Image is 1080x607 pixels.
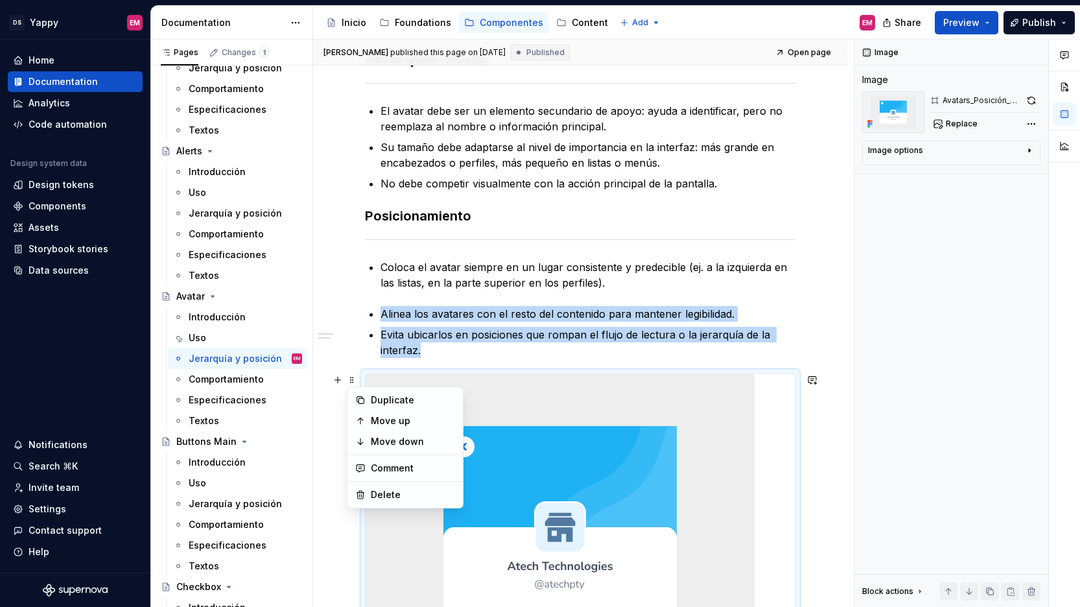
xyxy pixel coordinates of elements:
[168,58,307,78] a: Jerarquía y posición
[156,141,307,161] a: Alerts
[189,497,282,510] div: Jerarquía y posición
[3,8,148,36] button: DSYappyEM
[29,178,94,191] div: Design tokens
[8,217,143,238] a: Assets
[371,462,455,475] div: Comment
[868,145,1035,161] button: Image options
[168,390,307,411] a: Especificaciones
[168,348,307,369] a: Jerarquía y posiciónEM
[168,411,307,431] a: Textos
[29,200,86,213] div: Components
[161,16,284,29] div: Documentation
[43,584,108,597] svg: Supernova Logo
[616,14,664,32] button: Add
[381,139,795,171] p: Su tamaño debe adaptarse al nivel de importancia en la interfaz: más grande en encabezados o perf...
[189,394,266,407] div: Especificaciones
[321,12,371,33] a: Inicio
[395,16,451,29] div: Foundations
[8,239,143,259] a: Storybook stories
[365,207,795,225] h3: Posicionamiento
[29,54,54,67] div: Home
[1022,16,1056,29] span: Publish
[29,460,78,473] div: Search ⌘K
[189,456,246,469] div: Introducción
[8,50,143,71] a: Home
[294,352,300,365] div: EM
[29,264,89,277] div: Data sources
[189,228,264,241] div: Comportamiento
[176,145,202,158] div: Alerts
[930,115,983,133] button: Replace
[943,95,1020,106] div: Avatars_Posición_Do
[168,182,307,203] a: Uso
[390,47,506,58] div: published this page on [DATE]
[381,103,795,134] p: El avatar debe ser un elemento secundario de apoyo: ayuda a identificar, pero no reemplaza al nom...
[189,518,264,531] div: Comportamiento
[371,414,455,427] div: Move up
[189,103,266,116] div: Especificaciones
[168,369,307,390] a: Comportamiento
[222,47,269,58] div: Changes
[381,306,795,322] p: Alinea los avatares con el resto del contenido para mantener legibilidad.
[480,16,543,29] div: Componentes
[189,124,219,137] div: Textos
[29,503,66,516] div: Settings
[168,535,307,556] a: Especificaciones
[176,290,205,303] div: Avatar
[29,97,70,110] div: Analytics
[29,481,79,494] div: Invite team
[189,539,266,552] div: Especificaciones
[323,47,388,58] span: [PERSON_NAME]
[168,494,307,514] a: Jerarquía y posición
[862,582,925,601] div: Block actions
[526,47,565,58] span: Published
[29,438,88,451] div: Notifications
[161,47,198,58] div: Pages
[371,435,455,448] div: Move down
[130,18,140,28] div: EM
[8,260,143,281] a: Data sources
[156,577,307,597] a: Checkbox
[632,18,648,28] span: Add
[189,373,264,386] div: Comportamiento
[189,560,219,573] div: Textos
[862,91,924,133] img: f1d43aac-46de-4e58-9944-7e99b7752035.png
[342,16,366,29] div: Inicio
[30,16,58,29] div: Yappy
[168,203,307,224] a: Jerarquía y posición
[189,352,282,365] div: Jerarquía y posición
[9,15,25,30] div: DS
[946,119,978,129] span: Replace
[189,331,206,344] div: Uso
[176,580,221,593] div: Checkbox
[788,47,831,58] span: Open page
[8,71,143,92] a: Documentation
[8,456,143,477] button: Search ⌘K
[10,158,87,169] div: Design system data
[156,431,307,452] a: Buttons Main
[168,244,307,265] a: Especificaciones
[8,174,143,195] a: Design tokens
[381,259,795,291] p: Coloca el avatar siempre en un lugar consistente y predecible (ej. a la izquierda en las listas, ...
[8,93,143,113] a: Analytics
[189,82,264,95] div: Comportamiento
[189,477,206,490] div: Uso
[8,542,143,562] button: Help
[168,99,307,120] a: Especificaciones
[259,47,269,58] span: 1
[29,243,108,256] div: Storybook stories
[176,435,237,448] div: Buttons Main
[8,499,143,519] a: Settings
[943,16,980,29] span: Preview
[29,524,102,537] div: Contact support
[189,269,219,282] div: Textos
[168,556,307,577] a: Textos
[771,43,837,62] a: Open page
[168,514,307,535] a: Comportamiento
[168,327,307,348] a: Uso
[572,16,608,29] div: Content
[168,161,307,182] a: Introducción
[862,586,913,597] div: Block actions
[189,207,282,220] div: Jerarquía y posición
